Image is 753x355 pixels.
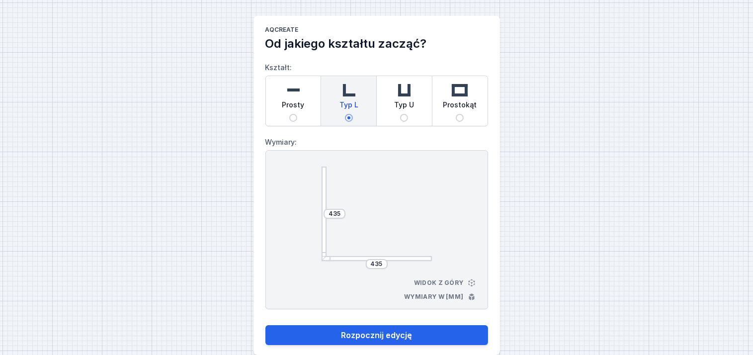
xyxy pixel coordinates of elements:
[327,210,342,218] input: Wymiar [mm]
[339,100,358,114] span: Typ L
[369,260,385,268] input: Wymiar [mm]
[265,26,488,36] h1: AQcreate
[265,134,488,150] label: Wymiary:
[345,114,353,122] input: Typ L
[265,325,488,345] button: Rozpocznij edycję
[450,80,470,100] img: rectangle.svg
[289,114,297,122] input: Prosty
[400,114,408,122] input: Typ U
[394,80,414,100] img: u-shaped.svg
[394,100,414,114] span: Typ U
[265,60,488,126] label: Kształt:
[283,80,303,100] img: straight.svg
[339,80,359,100] img: l-shaped.svg
[282,100,304,114] span: Prosty
[456,114,464,122] input: Prostokąt
[265,36,488,52] h2: Od jakiego kształtu zacząć?
[443,100,477,114] span: Prostokąt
